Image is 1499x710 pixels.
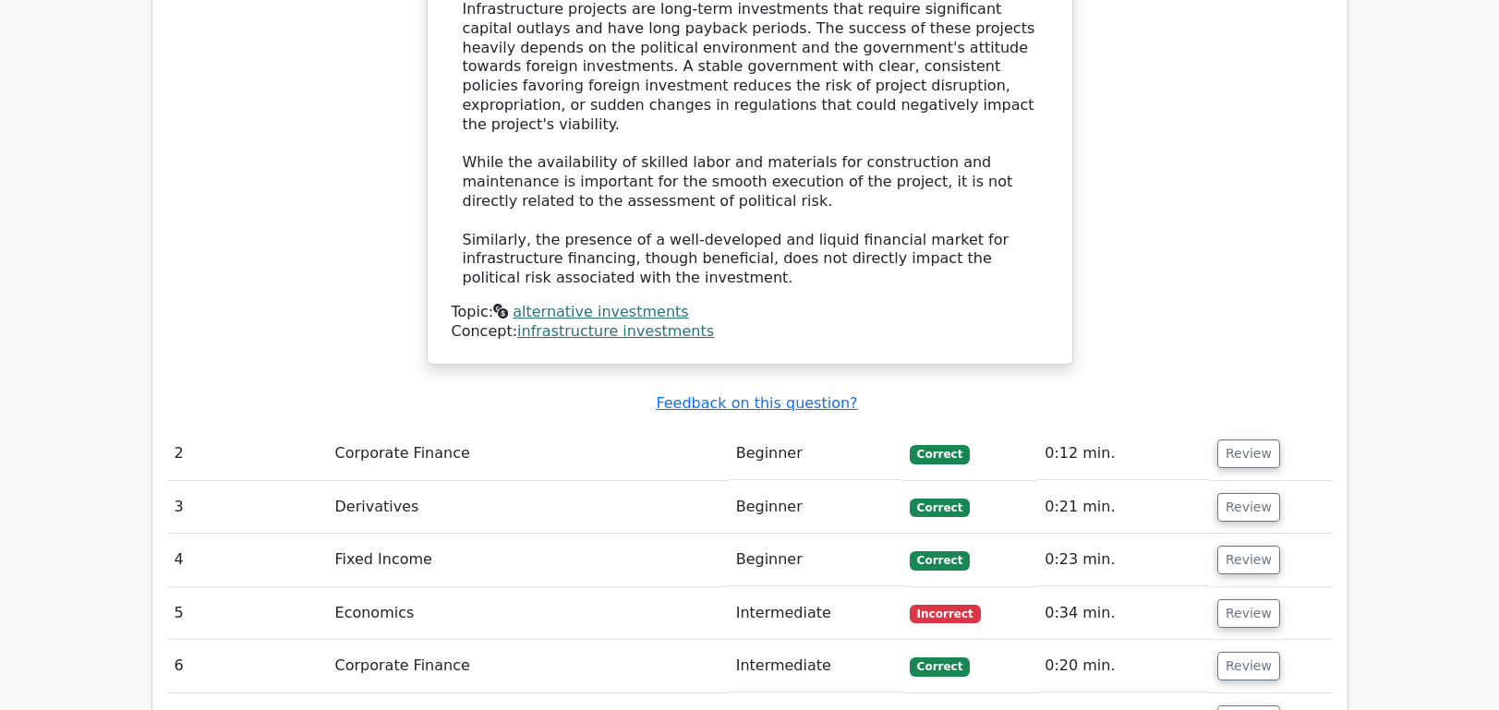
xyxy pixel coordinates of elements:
[328,534,729,586] td: Fixed Income
[910,605,981,623] span: Incorrect
[452,303,1048,322] div: Topic:
[656,394,857,412] a: Feedback on this question?
[1037,481,1210,534] td: 0:21 min.
[513,303,688,320] a: alternative investments
[167,640,328,692] td: 6
[167,481,328,534] td: 3
[1037,587,1210,640] td: 0:34 min.
[328,587,729,640] td: Economics
[910,499,970,517] span: Correct
[729,427,902,480] td: Beginner
[1217,493,1280,522] button: Review
[167,534,328,586] td: 4
[1217,546,1280,574] button: Review
[167,587,328,640] td: 5
[729,640,902,692] td: Intermediate
[1037,534,1210,586] td: 0:23 min.
[1037,640,1210,692] td: 0:20 min.
[328,640,729,692] td: Corporate Finance
[729,481,902,534] td: Beginner
[517,322,714,340] a: infrastructure investments
[910,551,970,570] span: Correct
[452,322,1048,342] div: Concept:
[1037,427,1210,480] td: 0:12 min.
[729,587,902,640] td: Intermediate
[328,481,729,534] td: Derivatives
[1217,599,1280,628] button: Review
[729,534,902,586] td: Beginner
[167,427,328,480] td: 2
[1217,439,1280,468] button: Review
[910,445,970,463] span: Correct
[910,657,970,676] span: Correct
[1217,652,1280,680] button: Review
[328,427,729,480] td: Corporate Finance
